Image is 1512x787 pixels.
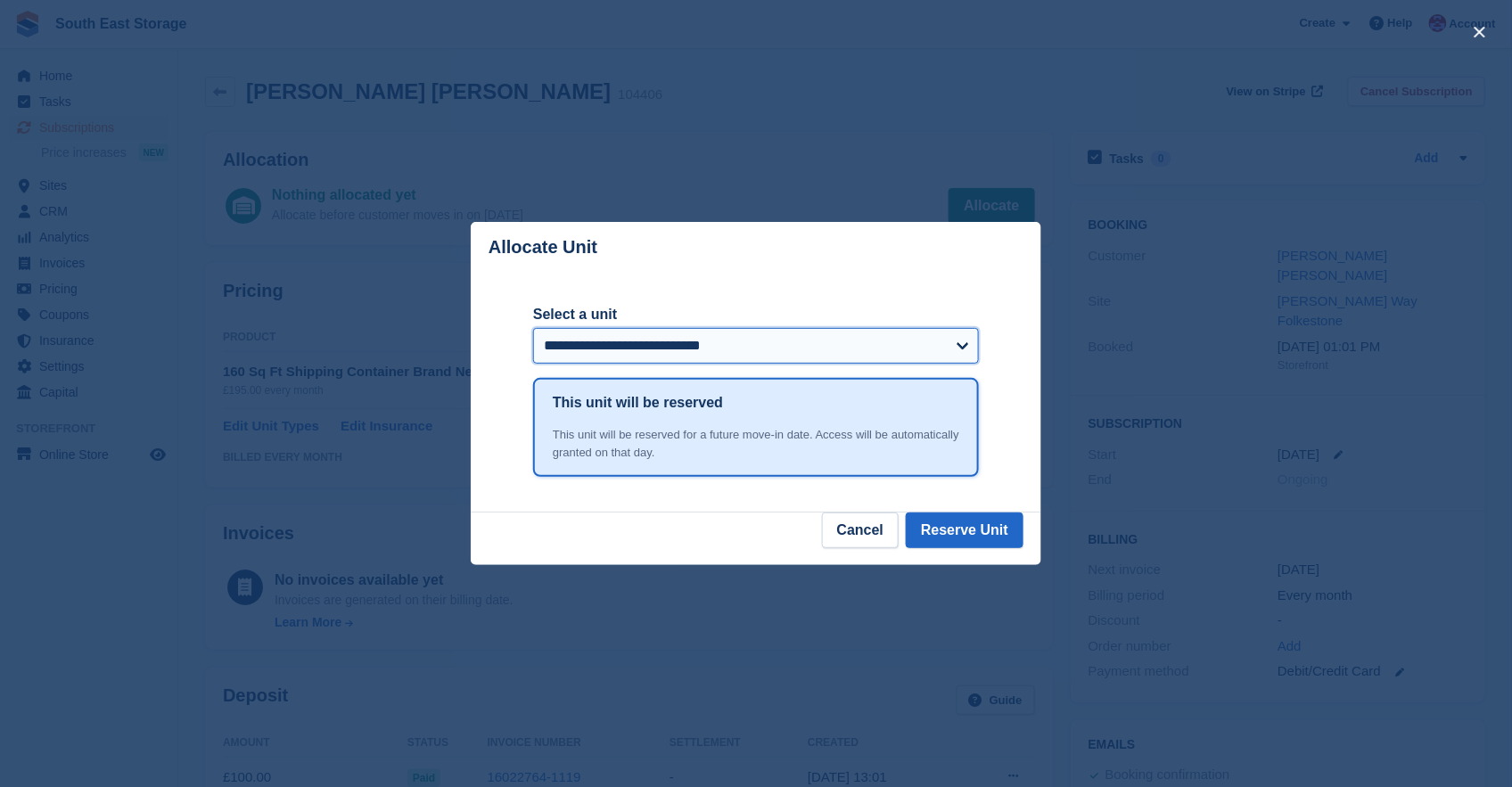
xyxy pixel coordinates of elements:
[489,237,597,258] p: Allocate Unit
[533,304,979,325] label: Select a unit
[822,512,899,548] button: Cancel
[906,512,1023,548] button: Reserve Unit
[1466,18,1494,46] button: close
[553,392,723,414] h1: This unit will be reserved
[553,426,959,461] div: This unit will be reserved for a future move-in date. Access will be automatically granted on tha...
